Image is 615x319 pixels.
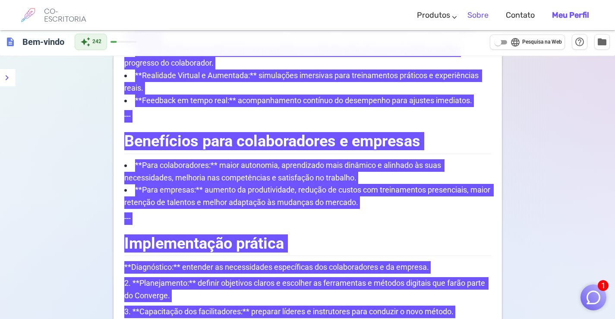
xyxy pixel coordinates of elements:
font: Pesquisa na Web [522,39,562,45]
h6: Clique para editar o título [19,33,68,51]
a: Meu Perfil [552,3,589,28]
font: **Feedback em tempo real:** acompanhamento contínuo do desempenho para ajustes imediatos. [135,96,472,105]
a: Contato [506,3,535,28]
font: --- [124,111,131,120]
a: Produtos [417,3,450,28]
font: Meu Perfil [552,10,589,20]
button: 1 [580,284,606,310]
font: Bem-vindo [22,37,64,47]
font: **Para colaboradores:** maior autonomia, aprendizado mais dinâmico e alinhado às suas necessidade... [124,161,443,182]
font: **Para empresas:** aumento da produtividade, redução de custos com treinamentos presenciais, maio... [124,185,492,207]
font: **Realidade Virtual e Aumentada:** simulações imersivas para treinamentos práticos e experiências... [124,71,480,92]
font: **Diagnóstico:** entender as necessidades específicas dos colaboradores e da empresa. [124,262,429,272]
span: folder [597,37,607,47]
img: Fechar chat [585,289,602,306]
font: 2. **Planejamento:** definir objetivos claros e escolher as ferramentas e métodos digitais que fa... [124,278,487,300]
font: 3. **Capacitação dos facilitadores:** preparar líderes e instrutores para conduzir o novo método. [124,307,454,316]
font: CO-ESCRITORIA [44,6,86,24]
font: Benefícios para colaboradores e empresas [124,132,420,150]
font: Contato [506,10,535,20]
font: 1 [601,281,606,290]
span: auto_awesome [80,37,91,47]
a: Sobre [467,3,489,28]
span: language [510,37,520,47]
font: Implementação prática [124,234,284,253]
font: Sobre [467,10,489,20]
font: --- [124,214,131,223]
button: Ajuda e atalhos [572,34,587,50]
span: description [5,37,16,47]
span: help_outline [574,37,585,47]
img: logotipo da marca [17,4,39,26]
font: Produtos [417,10,450,20]
button: Gerenciar documentos [594,34,610,50]
font: 242 [92,38,101,44]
